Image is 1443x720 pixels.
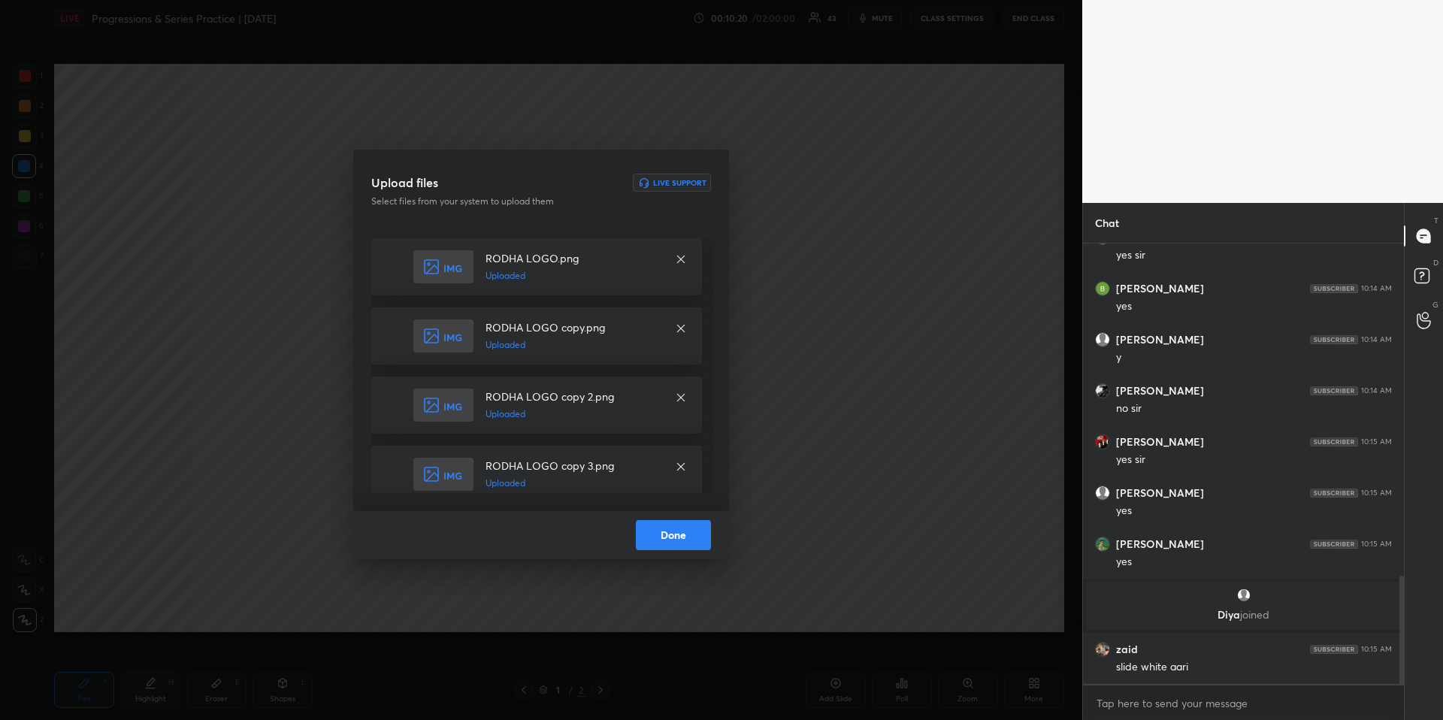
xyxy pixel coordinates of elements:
[1310,437,1358,446] img: 4P8fHbbgJtejmAAAAAElFTkSuQmCC
[486,407,660,421] h5: Uploaded
[1116,643,1138,656] h6: zaid
[1310,645,1358,654] img: 4P8fHbbgJtejmAAAAAElFTkSuQmCC
[486,458,660,473] h4: RODHA LOGO copy 3.png
[1096,384,1109,398] img: thumbnail.jpg
[1096,333,1109,346] img: default.png
[1434,215,1438,226] p: T
[1116,282,1204,295] h6: [PERSON_NAME]
[1433,257,1438,268] p: D
[1310,489,1358,498] img: 4P8fHbbgJtejmAAAAAElFTkSuQmCC
[1116,660,1392,675] div: slide white aari
[486,338,660,352] h5: Uploaded
[1116,248,1392,263] div: yes sir
[1096,282,1109,295] img: thumbnail.jpg
[1096,609,1391,621] p: Diya
[1116,504,1392,519] div: yes
[653,179,706,186] h6: Live Support
[1361,335,1392,344] div: 10:14 AM
[1361,645,1392,654] div: 10:15 AM
[1361,540,1392,549] div: 10:15 AM
[486,319,660,335] h4: RODHA LOGO copy.png
[1083,203,1131,243] p: Chat
[1116,435,1204,449] h6: [PERSON_NAME]
[1432,299,1438,310] p: G
[486,250,660,266] h4: RODHA LOGO.png
[1116,384,1204,398] h6: [PERSON_NAME]
[1310,540,1358,549] img: 4P8fHbbgJtejmAAAAAElFTkSuQmCC
[1096,643,1109,656] img: thumbnail.jpg
[1116,537,1204,551] h6: [PERSON_NAME]
[1310,284,1358,293] img: 4P8fHbbgJtejmAAAAAElFTkSuQmCC
[1361,284,1392,293] div: 10:14 AM
[1361,437,1392,446] div: 10:15 AM
[1236,588,1251,603] img: default.png
[1083,244,1404,684] div: grid
[486,476,660,490] h5: Uploaded
[486,269,660,283] h5: Uploaded
[1116,555,1392,570] div: yes
[371,195,615,208] p: Select files from your system to upload them
[1116,333,1204,346] h6: [PERSON_NAME]
[636,520,711,550] button: Done
[1116,452,1392,467] div: yes sir
[1096,435,1109,449] img: thumbnail.jpg
[1116,401,1392,416] div: no sir
[1310,335,1358,344] img: 4P8fHbbgJtejmAAAAAElFTkSuQmCC
[1361,386,1392,395] div: 10:14 AM
[371,174,438,192] h3: Upload files
[1361,489,1392,498] div: 10:15 AM
[1096,537,1109,551] img: thumbnail.jpg
[1116,299,1392,314] div: yes
[486,389,660,404] h4: RODHA LOGO copy 2.png
[1310,386,1358,395] img: 4P8fHbbgJtejmAAAAAElFTkSuQmCC
[1240,607,1269,622] span: joined
[1116,350,1392,365] div: y
[1096,486,1109,500] img: default.png
[1116,486,1204,500] h6: [PERSON_NAME]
